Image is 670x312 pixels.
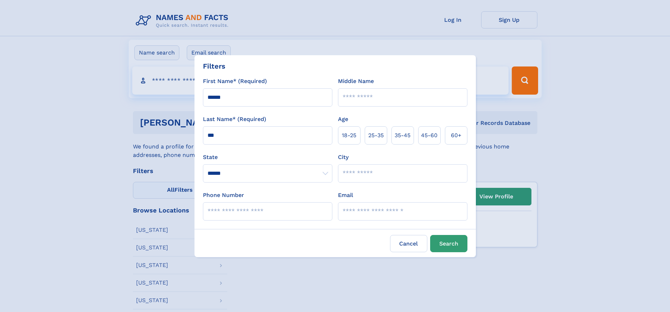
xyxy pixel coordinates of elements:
label: Middle Name [338,77,374,85]
span: 18‑25 [342,131,356,140]
label: First Name* (Required) [203,77,267,85]
button: Search [430,235,467,252]
div: Filters [203,61,225,71]
label: City [338,153,349,161]
span: 25‑35 [368,131,384,140]
span: 60+ [451,131,461,140]
label: Cancel [390,235,427,252]
label: Age [338,115,348,123]
label: Last Name* (Required) [203,115,266,123]
span: 35‑45 [395,131,410,140]
label: State [203,153,332,161]
label: Email [338,191,353,199]
label: Phone Number [203,191,244,199]
span: 45‑60 [421,131,438,140]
